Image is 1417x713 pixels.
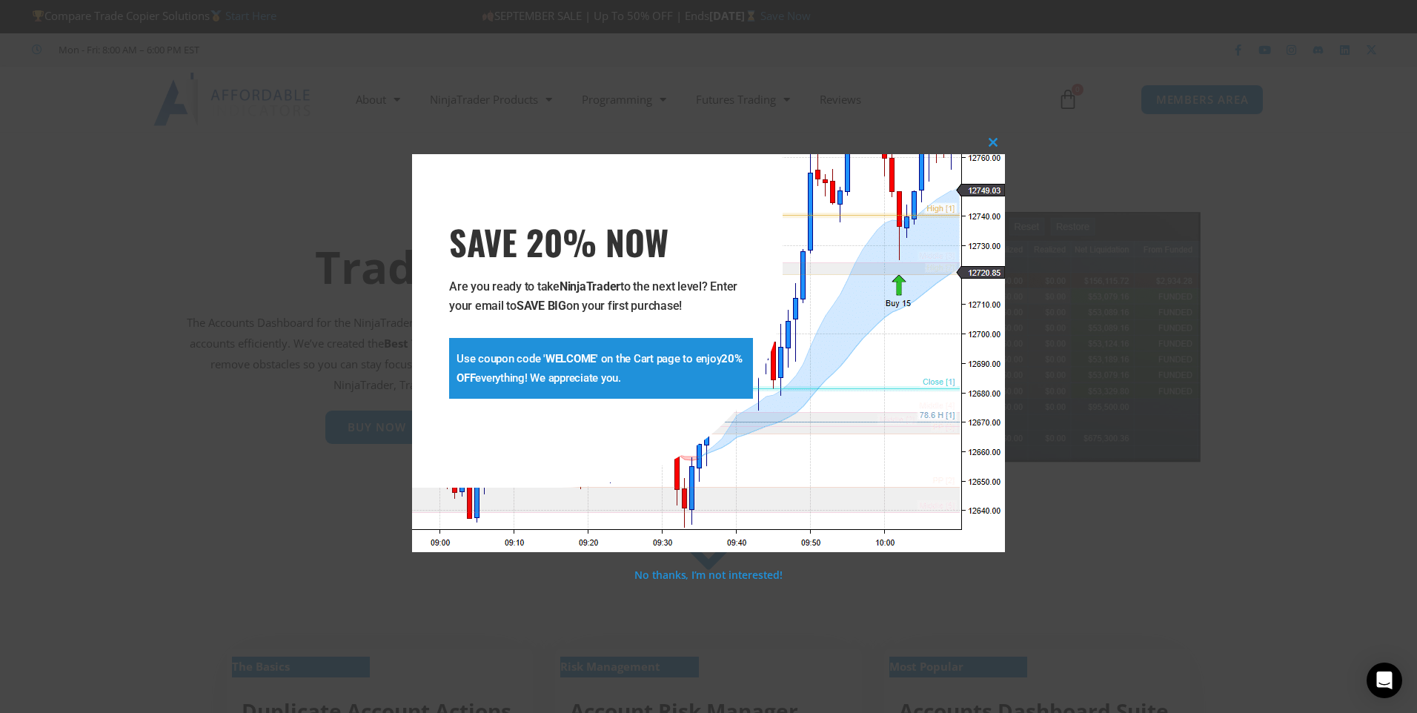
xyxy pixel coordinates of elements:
div: Open Intercom Messenger [1367,663,1402,698]
p: Use coupon code ' ' on the Cart page to enjoy everything! We appreciate you. [457,349,746,388]
h3: SAVE 20% NOW [449,221,753,262]
strong: WELCOME [545,352,596,365]
strong: NinjaTrader [560,279,620,294]
strong: SAVE BIG [517,299,566,313]
a: No thanks, I’m not interested! [634,568,782,582]
strong: 20% OFF [457,352,743,385]
p: Are you ready to take to the next level? Enter your email to on your first purchase! [449,277,753,316]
